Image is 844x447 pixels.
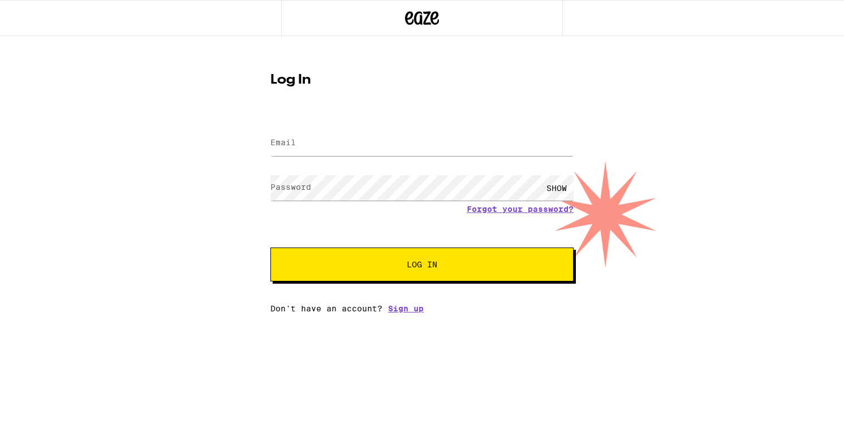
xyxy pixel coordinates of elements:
a: Forgot your password? [467,205,574,214]
label: Password [270,183,311,192]
a: Sign up [388,304,424,313]
span: Log In [407,261,437,268]
div: SHOW [540,175,574,201]
label: Email [270,138,296,147]
input: Email [270,131,574,156]
h1: Log In [270,73,574,87]
div: Don't have an account? [270,304,574,313]
button: Log In [270,248,574,281]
